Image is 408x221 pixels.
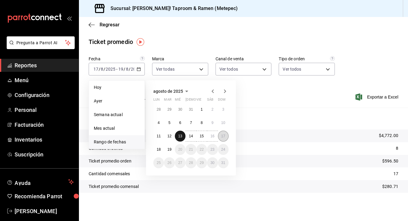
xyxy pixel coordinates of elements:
[131,67,141,72] input: ----
[357,93,398,101] button: Exportar a Excel
[152,57,208,61] label: Marca
[201,107,203,112] abbr: 1 de agosto de 2025
[116,67,117,72] span: -
[201,121,203,125] abbr: 8 de agosto de 2025
[7,36,75,49] button: Pregunta a Parrot AI
[189,134,193,138] abbr: 14 de agosto de 2025
[216,57,272,61] label: Canal de venta
[157,134,161,138] abbr: 11 de agosto de 2025
[126,67,129,72] input: --
[167,161,171,165] abbr: 26 de agosto de 2025
[15,121,74,129] span: Facturación
[175,117,185,128] button: 6 de agosto de 2025
[196,117,207,128] button: 8 de agosto de 2025
[393,171,398,177] p: 17
[382,183,398,190] p: $280.71
[168,121,171,125] abbr: 5 de agosto de 2025
[379,132,398,139] p: $4,772.00
[15,150,74,159] span: Suscripción
[218,131,229,142] button: 17 de agosto de 2025
[219,66,238,72] span: Ver todos
[200,147,204,152] abbr: 22 de agosto de 2025
[167,147,171,152] abbr: 19 de agosto de 2025
[167,134,171,138] abbr: 12 de agosto de 2025
[118,67,124,72] input: --
[158,121,160,125] abbr: 4 de agosto de 2025
[153,89,183,94] span: agosto de 2025
[124,67,125,72] span: /
[89,37,133,46] div: Ticket promedio
[94,98,140,104] span: Ayer
[185,104,196,115] button: 31 de julio de 2025
[157,107,161,112] abbr: 28 de julio de 2025
[210,134,214,138] abbr: 16 de agosto de 2025
[153,104,164,115] button: 28 de julio de 2025
[211,107,213,112] abbr: 2 de agosto de 2025
[15,178,66,186] span: Ayuda
[164,131,175,142] button: 12 de agosto de 2025
[89,183,139,190] p: Ticket promedio comensal
[218,104,229,115] button: 3 de agosto de 2025
[218,144,229,155] button: 24 de agosto de 2025
[164,98,171,104] abbr: martes
[4,44,75,50] a: Pregunta a Parrot AI
[104,67,105,72] span: /
[16,40,65,46] span: Pregunta a Parrot AI
[221,121,225,125] abbr: 10 de agosto de 2025
[178,107,182,112] abbr: 30 de julio de 2025
[222,107,224,112] abbr: 3 de agosto de 2025
[207,157,218,168] button: 30 de agosto de 2025
[164,104,175,115] button: 29 de julio de 2025
[189,147,193,152] abbr: 21 de agosto de 2025
[200,161,204,165] abbr: 29 de agosto de 2025
[89,22,120,28] button: Regresar
[175,157,185,168] button: 27 de agosto de 2025
[99,67,100,72] span: /
[221,147,225,152] abbr: 24 de agosto de 2025
[207,131,218,142] button: 16 de agosto de 2025
[105,67,116,72] input: ----
[153,88,190,95] button: agosto de 2025
[185,98,221,104] abbr: jueves
[140,56,145,61] svg: Información delimitada a máximo 62 días.
[157,161,161,165] abbr: 25 de agosto de 2025
[185,117,196,128] button: 7 de agosto de 2025
[153,157,164,168] button: 25 de agosto de 2025
[153,98,160,104] abbr: lunes
[100,22,120,28] span: Regresar
[207,98,213,104] abbr: sábado
[15,136,74,144] span: Inventarios
[15,61,74,69] span: Reportes
[175,98,181,104] abbr: miércoles
[185,144,196,155] button: 21 de agosto de 2025
[175,104,185,115] button: 30 de julio de 2025
[189,107,193,112] abbr: 31 de julio de 2025
[396,145,398,152] p: 8
[279,57,335,61] label: Tipo de orden
[93,67,99,72] input: --
[211,121,213,125] abbr: 9 de agosto de 2025
[94,139,140,145] span: Rango de fechas
[196,144,207,155] button: 22 de agosto de 2025
[153,131,164,142] button: 11 de agosto de 2025
[15,91,74,99] span: Configuración
[94,84,140,91] span: Hoy
[218,98,226,104] abbr: domingo
[330,56,335,61] svg: Todas las órdenes contabilizan 1 comensal a excepción de órdenes de mesa con comensales obligator...
[207,144,218,155] button: 23 de agosto de 2025
[137,38,144,46] button: Tooltip marker
[94,125,140,132] span: Mes actual
[153,117,164,128] button: 4 de agosto de 2025
[15,207,74,215] span: [PERSON_NAME]
[196,104,207,115] button: 1 de agosto de 2025
[190,121,192,125] abbr: 7 de agosto de 2025
[15,192,74,200] span: Recomienda Parrot
[196,131,207,142] button: 15 de agosto de 2025
[207,104,218,115] button: 2 de agosto de 2025
[89,158,131,164] p: Ticket promedio orden
[382,158,398,164] p: $596.50
[129,67,131,72] span: /
[185,131,196,142] button: 14 de agosto de 2025
[178,147,182,152] abbr: 20 de agosto de 2025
